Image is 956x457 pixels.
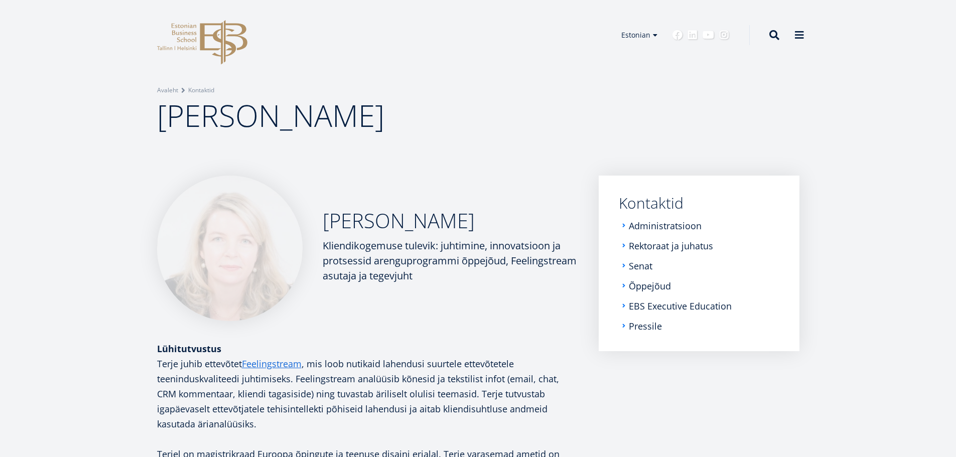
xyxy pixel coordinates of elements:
p: Terje juhib ettevõtet , mis loob nutikaid lahendusi suurtele ettevõtetele teeninduskvaliteedi juh... [157,356,579,431]
a: Õppejõud [629,281,671,291]
h2: [PERSON_NAME] [323,208,579,233]
a: Senat [629,261,652,271]
a: Kontaktid [619,196,779,211]
span: [PERSON_NAME] [157,95,384,136]
a: Avaleht [157,85,178,95]
div: Lühitutvustus [157,341,579,356]
a: Kontaktid [188,85,214,95]
a: Instagram [719,30,729,40]
a: Pressile [629,321,662,331]
a: Rektoraat ja juhatus [629,241,713,251]
div: Kliendikogemuse tulevik: juhtimine, innovatsioon ja protsessid arenguprogrammi õppejõud, Feelings... [323,238,579,283]
a: Facebook [672,30,682,40]
a: Youtube [703,30,714,40]
a: EBS Executive Education [629,301,732,311]
a: Administratsioon [629,221,702,231]
a: Linkedin [688,30,698,40]
img: Terje Ennomäe [157,176,303,321]
a: Feelingstream [242,356,302,371]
